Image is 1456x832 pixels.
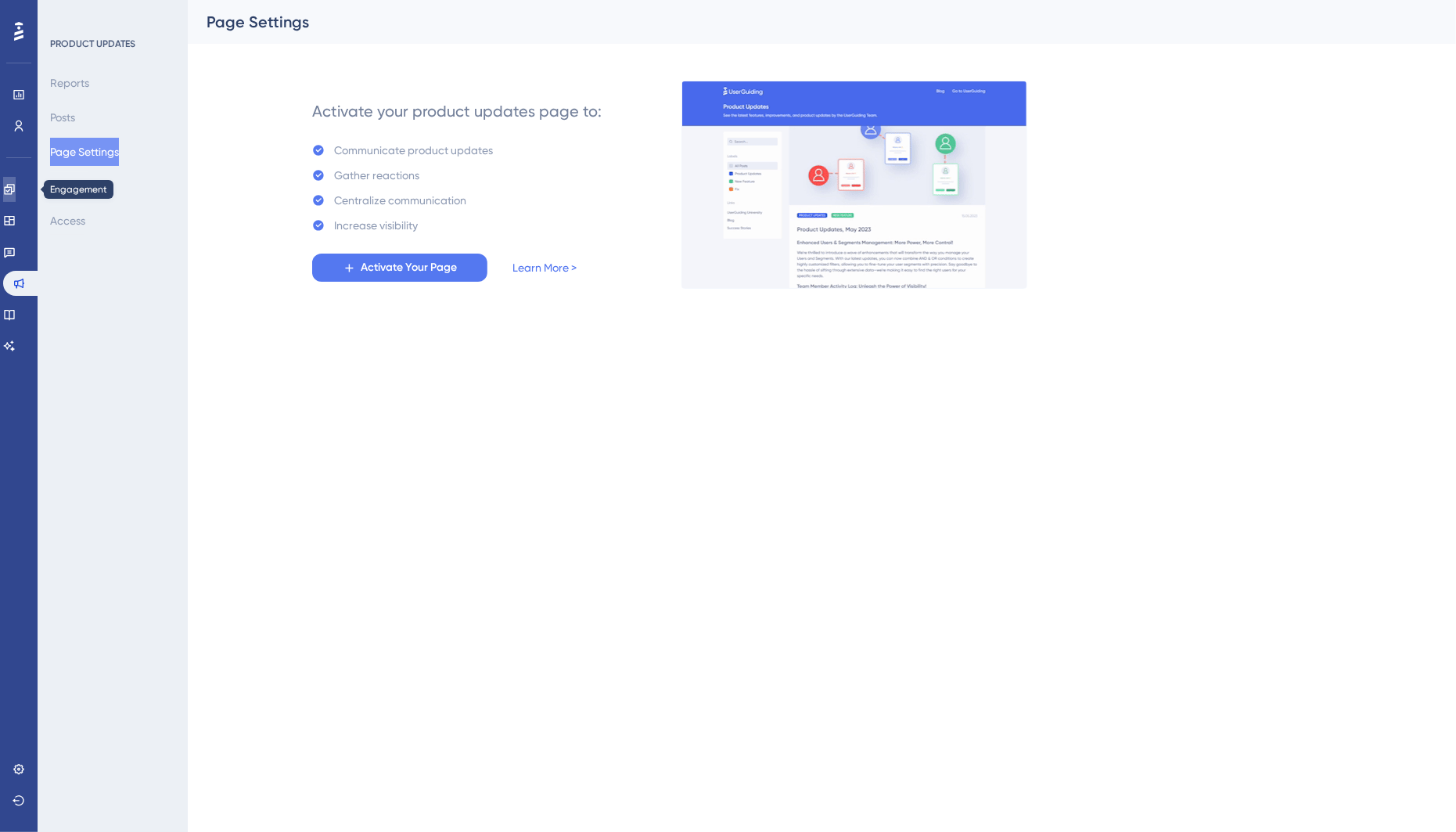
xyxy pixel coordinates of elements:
div: PRODUCT UPDATES [50,38,135,50]
div: Communicate product updates [334,141,493,160]
div: Activate your product updates page to: [312,100,602,122]
div: Page Settings [207,11,1398,33]
button: Posts [50,103,75,131]
img: 253145e29d1258e126a18a92d52e03bb.gif [681,81,1027,289]
a: Learn More > [512,258,577,277]
button: Domain [50,172,89,200]
div: Gather reactions [334,166,419,185]
button: Page Settings [50,138,119,166]
button: Reports [50,69,89,97]
span: Activate Your Page [361,258,457,277]
button: Activate Your Page [312,254,487,282]
div: Centralize communication [334,191,466,210]
button: Access [50,207,85,235]
div: Increase visibility [334,216,418,235]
